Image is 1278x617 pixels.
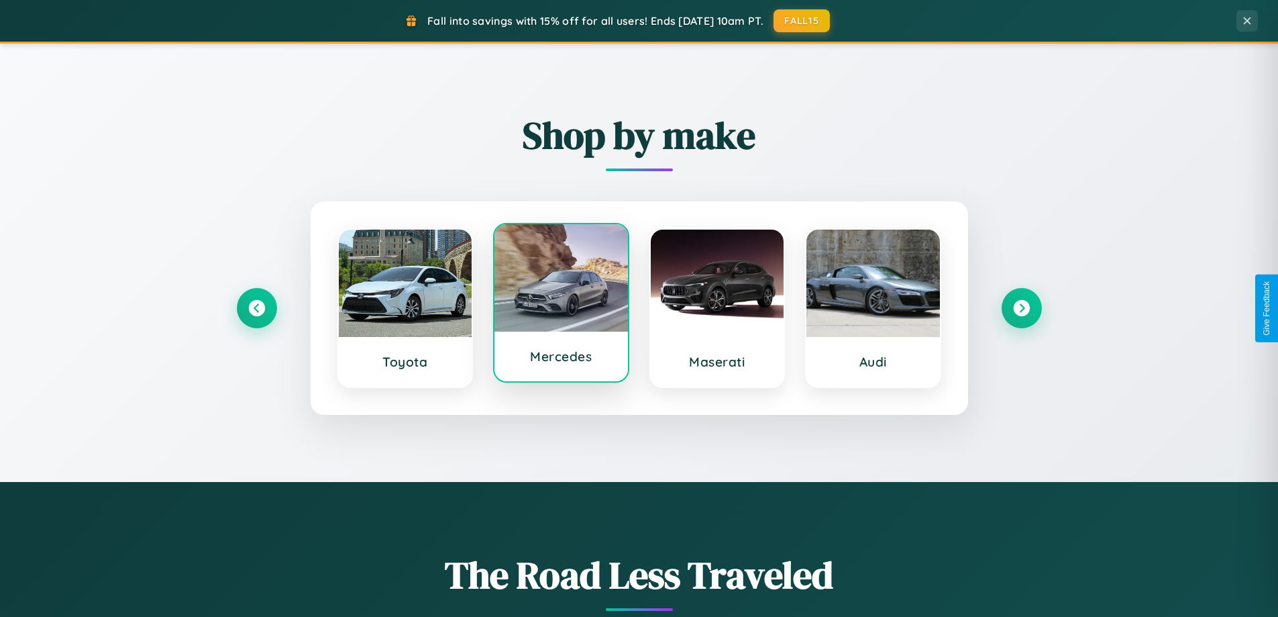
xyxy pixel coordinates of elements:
[237,109,1042,161] h2: Shop by make
[774,9,830,32] button: FALL15
[427,14,763,28] span: Fall into savings with 15% off for all users! Ends [DATE] 10am PT.
[508,348,615,365] h3: Mercedes
[352,354,459,370] h3: Toyota
[820,354,926,370] h3: Audi
[1262,281,1271,336] div: Give Feedback
[237,549,1042,601] h1: The Road Less Traveled
[664,354,771,370] h3: Maserati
